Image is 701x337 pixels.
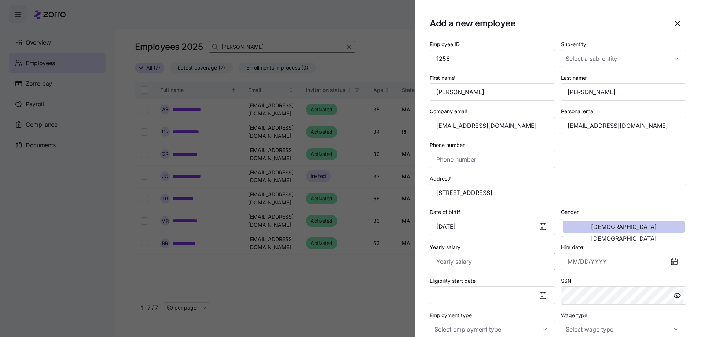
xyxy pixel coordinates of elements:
label: Last name [561,74,588,82]
input: Address [430,184,686,201]
label: Yearly salary [430,243,460,251]
h1: Add a new employee [430,18,666,29]
label: SSN [561,277,572,285]
input: Yearly salary [430,253,555,270]
input: First name [430,83,555,101]
input: Company email [430,117,555,134]
label: Gender [561,208,579,216]
label: Eligibility start date [430,277,476,285]
input: Select a sub-entity [561,50,686,67]
label: Sub-entity [561,40,586,48]
label: Phone number [430,141,465,149]
input: Last name [561,83,686,101]
input: Personal email [561,117,686,134]
input: MM/DD/YYYY [561,253,686,270]
label: Company email [430,107,469,115]
label: Employment type [430,311,472,319]
label: Employee ID [430,40,460,48]
input: MM/DD/YYYY [430,218,555,235]
input: Employee ID [430,50,555,67]
label: Personal email [561,107,595,115]
input: Phone number [430,151,555,168]
label: Address [430,175,452,183]
label: Wage type [561,311,587,319]
label: First name [430,74,457,82]
label: Date of birth [430,208,462,216]
span: [DEMOGRAPHIC_DATA] [591,236,657,241]
label: Hire date [561,243,586,251]
span: [DEMOGRAPHIC_DATA] [591,224,657,230]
